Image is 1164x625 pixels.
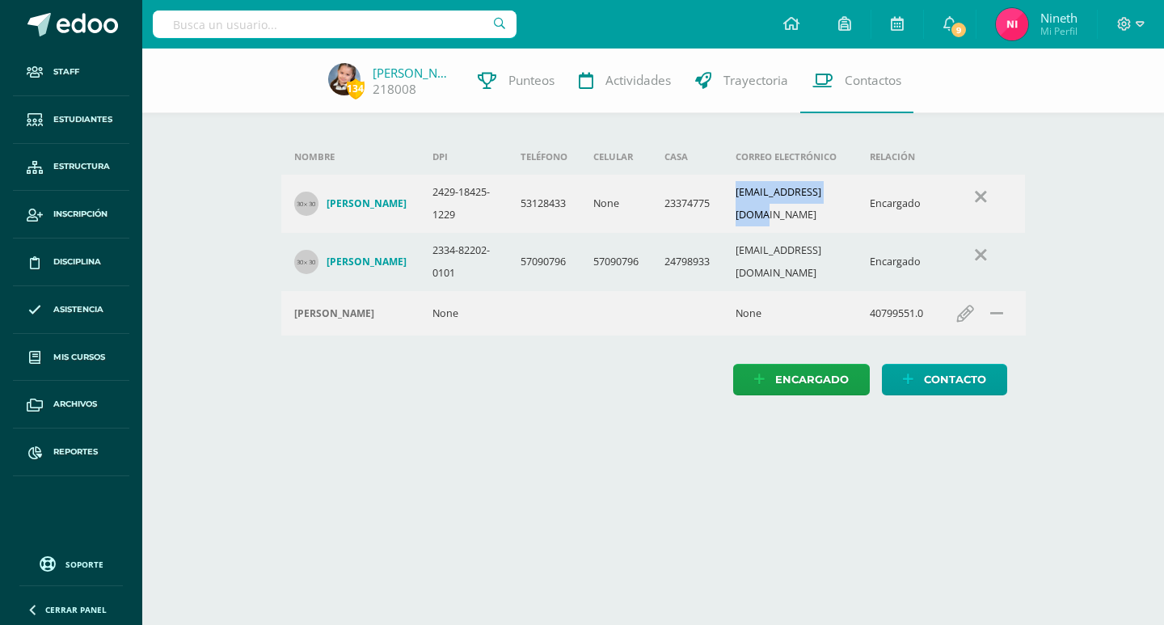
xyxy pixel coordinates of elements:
[580,175,652,233] td: None
[605,72,671,89] span: Actividades
[53,303,103,316] span: Asistencia
[857,175,936,233] td: Encargado
[996,8,1028,40] img: 8ed068964868c7526d8028755c0074ec.png
[13,429,129,476] a: Reportes
[580,233,652,291] td: 57090796
[13,191,129,239] a: Inscripción
[508,139,580,175] th: Teléfono
[53,160,110,173] span: Estructura
[347,78,365,99] span: 134
[857,291,936,336] td: 40799551.0
[294,307,407,320] div: Lopez, Magda
[924,365,986,395] span: Contacto
[53,208,108,221] span: Inscripción
[294,250,407,274] a: [PERSON_NAME]
[53,398,97,411] span: Archivos
[857,139,936,175] th: Relación
[53,113,112,126] span: Estudiantes
[294,192,318,216] img: 30x30
[508,72,555,89] span: Punteos
[153,11,517,38] input: Busca un usuario...
[45,604,107,615] span: Cerrar panel
[420,175,508,233] td: 2429-18425-1229
[13,239,129,286] a: Disciplina
[567,49,683,113] a: Actividades
[294,307,374,320] h4: [PERSON_NAME]
[683,49,800,113] a: Trayectoria
[13,49,129,96] a: Staff
[327,197,407,210] h4: [PERSON_NAME]
[373,81,416,98] a: 218008
[723,72,788,89] span: Trayectoria
[723,175,857,233] td: [EMAIL_ADDRESS][DOMAIN_NAME]
[652,233,723,291] td: 24798933
[652,175,723,233] td: 23374775
[373,65,453,81] a: [PERSON_NAME]
[508,233,580,291] td: 57090796
[281,139,420,175] th: Nombre
[882,364,1007,395] a: Contacto
[19,552,123,574] a: Soporte
[466,49,567,113] a: Punteos
[775,365,849,395] span: Encargado
[65,559,103,570] span: Soporte
[328,63,361,95] img: 672d8edb99e69e7b6f3cc17213730319.png
[294,192,407,216] a: [PERSON_NAME]
[723,291,857,336] td: None
[13,381,129,429] a: Archivos
[652,139,723,175] th: Casa
[53,255,101,268] span: Disciplina
[13,286,129,334] a: Asistencia
[13,144,129,192] a: Estructura
[327,255,407,268] h4: [PERSON_NAME]
[53,351,105,364] span: Mis cursos
[950,21,968,39] span: 9
[723,139,857,175] th: Correo electrónico
[420,291,508,336] td: None
[294,250,318,274] img: 30x30
[857,233,936,291] td: Encargado
[508,175,580,233] td: 53128433
[13,334,129,382] a: Mis cursos
[733,364,870,395] a: Encargado
[420,233,508,291] td: 2334-82202-0101
[13,96,129,144] a: Estudiantes
[580,139,652,175] th: Celular
[53,446,98,458] span: Reportes
[800,49,913,113] a: Contactos
[723,233,857,291] td: [EMAIL_ADDRESS][DOMAIN_NAME]
[53,65,79,78] span: Staff
[845,72,901,89] span: Contactos
[420,139,508,175] th: DPI
[1040,10,1078,26] span: Nineth
[1040,24,1078,38] span: Mi Perfil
